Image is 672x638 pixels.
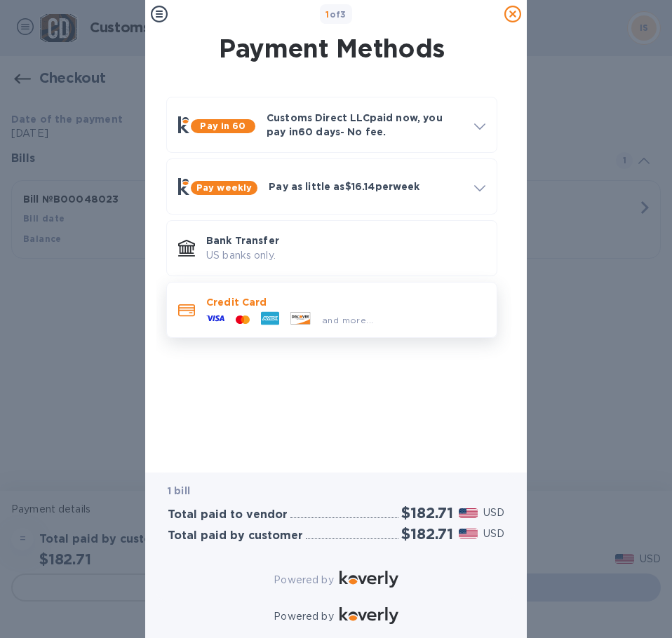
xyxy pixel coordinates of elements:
[322,315,373,325] span: and more...
[483,505,504,520] p: USD
[267,111,463,139] p: Customs Direct LLC paid now, you pay in 60 days - No fee.
[274,609,333,624] p: Powered by
[483,527,504,541] p: USD
[206,248,485,263] p: US banks only.
[459,529,478,538] img: USD
[168,485,190,496] b: 1 bill
[163,34,500,63] h1: Payment Methods
[401,525,453,543] h2: $182.71
[206,233,485,247] p: Bank Transfer
[206,295,485,309] p: Credit Card
[459,508,478,518] img: USD
[168,529,303,543] h3: Total paid by customer
[200,121,246,131] b: Pay in 60
[274,573,333,588] p: Powered by
[196,182,252,193] b: Pay weekly
[325,9,329,20] span: 1
[401,504,453,522] h2: $182.71
[325,9,347,20] b: of 3
[269,179,463,194] p: Pay as little as $16.14 per week
[168,508,288,522] h3: Total paid to vendor
[340,607,398,624] img: Logo
[340,571,398,588] img: Logo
